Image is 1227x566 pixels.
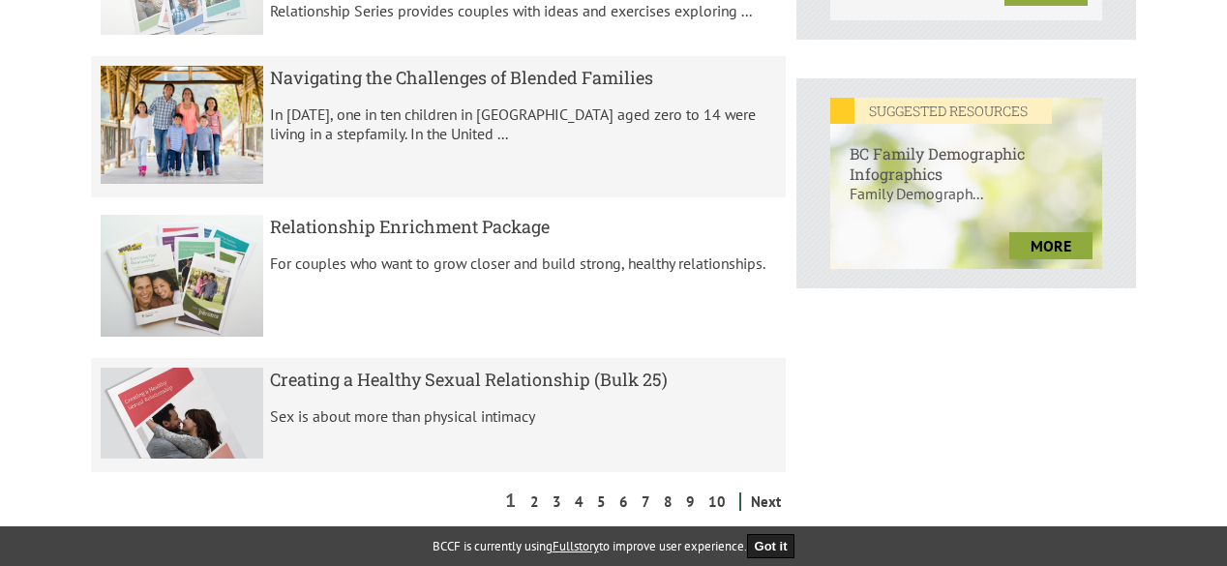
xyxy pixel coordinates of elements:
[553,538,599,554] a: Fullstory
[91,205,786,350] a: result.title Relationship Enrichment Package For couples who want to grow closer and build strong...
[101,368,263,459] img: result.title
[548,492,566,511] a: 3
[91,358,786,472] a: result.title Creating a Healthy Sexual Relationship (Bulk 25) Sex is about more than physical int...
[570,492,588,511] a: 4
[681,492,700,511] a: 9
[614,492,633,511] a: 6
[270,104,777,143] p: In [DATE], one in ten children in [GEOGRAPHIC_DATA] aged zero to 14 were living in a stepfamily. ...
[592,492,611,511] a: 5
[101,66,263,184] img: result.title
[270,215,777,238] h5: Relationship Enrichment Package
[525,492,544,511] a: 2
[91,56,786,197] a: result.title Navigating the Challenges of Blended Families In [DATE], one in ten children in [GEO...
[505,488,522,513] span: 1
[747,534,795,558] button: Got it
[270,66,777,89] h5: Navigating the Challenges of Blended Families
[270,406,777,426] p: Sex is about more than physical intimacy
[270,368,777,391] h5: Creating a Healthy Sexual Relationship (Bulk 25)
[746,492,786,511] a: Next
[830,184,1102,223] p: Family Demograph...
[703,492,731,511] a: 10
[1009,232,1092,259] a: more
[101,215,263,337] img: result.title
[270,253,777,273] p: For couples who want to grow closer and build strong, healthy relationships.
[637,492,655,511] a: 7
[830,98,1052,124] em: SUGGESTED RESOURCES
[830,124,1102,184] h6: BC Family Demographic Infographics
[659,492,677,511] a: 8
